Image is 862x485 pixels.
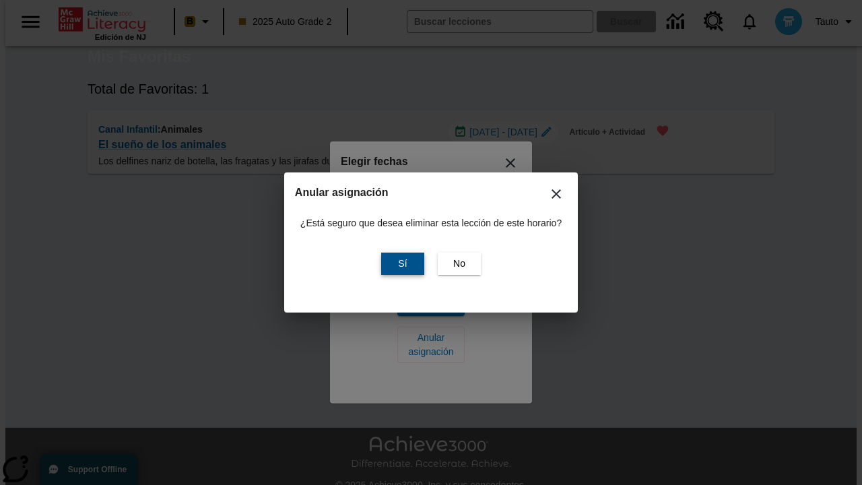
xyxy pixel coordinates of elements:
[300,216,562,230] p: ¿Está seguro que desea eliminar esta lección de este horario?
[540,178,572,210] button: Cerrar
[295,183,567,202] h2: Anular asignación
[453,257,465,271] span: No
[398,257,407,271] span: Sí
[381,253,424,275] button: Sí
[438,253,481,275] button: No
